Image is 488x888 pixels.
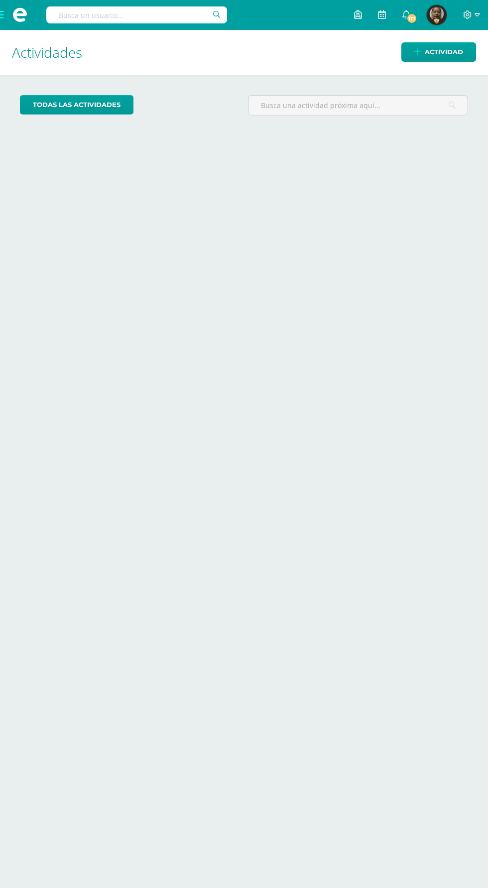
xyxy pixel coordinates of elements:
[406,13,417,24] span: 117
[427,5,447,25] img: 300142d02fdd546f598c2e0facc8af81.png
[12,30,476,75] h1: Actividades
[46,6,227,23] input: Busca un usuario...
[425,43,463,61] span: Actividad
[20,95,133,114] a: todas las Actividades
[248,96,468,115] input: Busca una actividad próxima aquí...
[401,42,476,62] a: Actividad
